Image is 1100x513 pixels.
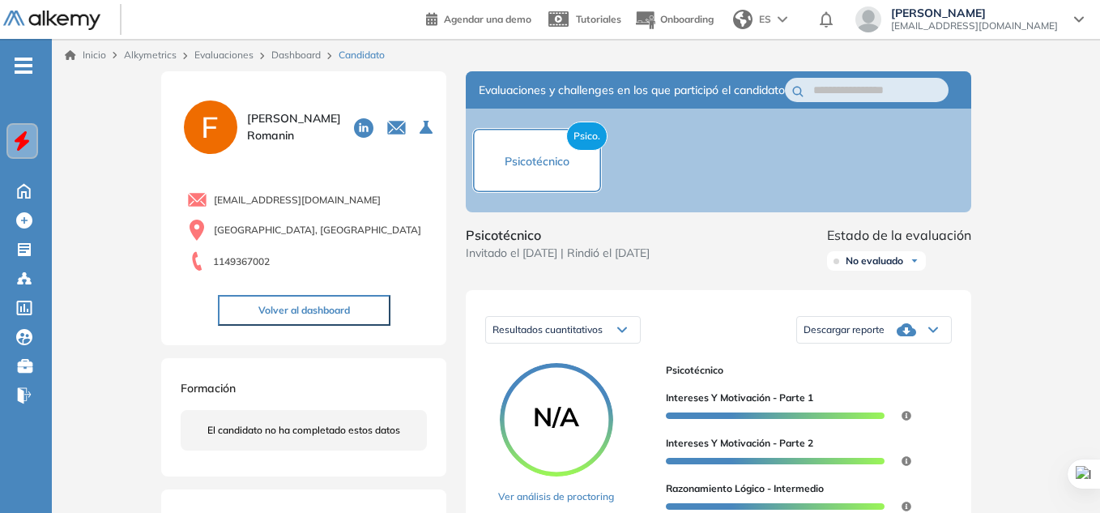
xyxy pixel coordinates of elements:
img: world [733,10,753,29]
a: Agendar una demo [426,8,531,28]
span: Resultados cuantitativos [492,323,603,336]
span: Evaluaciones y challenges en los que participó el candidato [479,82,785,99]
img: PROFILE_MENU_LOGO_USER [181,97,241,157]
span: Intereses y Motivación - Parte 2 [666,436,813,451]
span: Psicotécnico [505,154,569,169]
span: Estado de la evaluación [827,225,971,245]
span: Formación [181,381,236,395]
span: Psicotécnico [466,225,650,245]
i: - [15,64,32,67]
img: arrow [778,16,787,23]
a: Ver análisis de proctoring [498,489,614,504]
span: Tutoriales [576,13,621,25]
span: Invitado el [DATE] | Rindió el [DATE] [466,245,650,262]
span: El candidato no ha completado estos datos [207,423,400,438]
span: ES [759,12,771,27]
span: Psico. [566,122,608,151]
span: Onboarding [660,13,714,25]
span: [EMAIL_ADDRESS][DOMAIN_NAME] [891,19,1058,32]
span: 1149367002 [213,254,270,269]
button: Onboarding [634,2,714,37]
img: Logo [3,11,100,31]
span: Psicotécnico [666,363,939,378]
span: Intereses y Motivación - Parte 1 [666,391,813,405]
span: Agendar una demo [444,13,531,25]
span: Razonamiento Lógico - Intermedio [666,481,824,496]
img: Ícono de flecha [910,256,919,266]
a: Dashboard [271,49,321,61]
span: [PERSON_NAME] [891,6,1058,19]
span: Alkymetrics [124,49,177,61]
span: Candidato [339,48,385,62]
span: [GEOGRAPHIC_DATA], [GEOGRAPHIC_DATA] [214,223,421,237]
span: Descargar reporte [804,323,885,336]
a: Inicio [65,48,106,62]
a: Evaluaciones [194,49,254,61]
span: [PERSON_NAME] Romanin [247,110,341,144]
button: Volver al dashboard [218,295,390,326]
span: [EMAIL_ADDRESS][DOMAIN_NAME] [214,193,381,207]
span: No evaluado [846,254,903,267]
span: N/A [500,404,613,430]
